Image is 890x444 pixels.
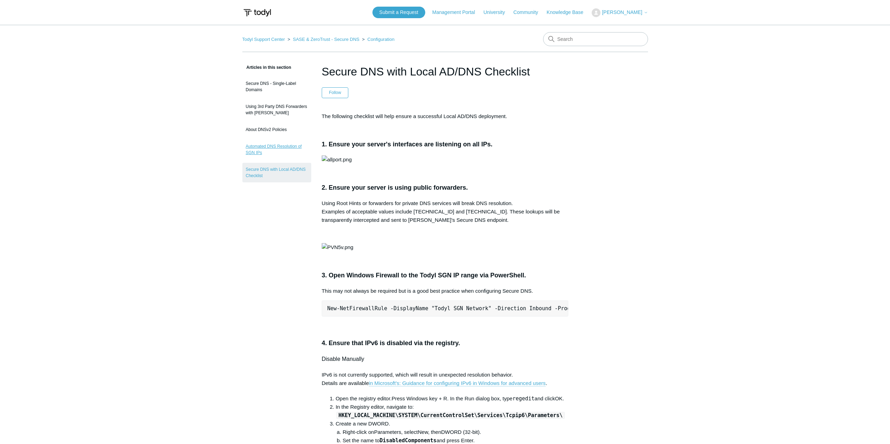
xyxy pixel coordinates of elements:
a: Configuration [368,37,394,42]
a: Automated DNS Resolution of SGN IPs [242,140,311,159]
code: HKEY_LOCAL_MACHINE\SYSTEM\CurrentControlSet\Services\Tcpip6\Parameters\ [336,412,565,419]
h3: 1. Ensure your server's interfaces are listening on all IPs. [322,139,569,150]
p: The following checklist will help ensure a successful Local AD/DNS deployment. [322,112,569,121]
span: New [418,429,428,435]
a: Submit a Request [372,7,425,18]
span: Create a new DWORD. [336,421,390,427]
a: Management Portal [432,9,482,16]
a: About DNSv2 Policies [242,123,311,136]
input: Search [543,32,648,46]
img: Todyl Support Center Help Center home page [242,6,272,19]
a: Knowledge Base [547,9,590,16]
kbd: DisabledComponents [380,437,437,444]
a: Using 3rd Party DNS Forwarders with [PERSON_NAME] [242,100,311,119]
kbd: regedit [512,395,534,402]
h3: 3. Open Windows Firewall to the Todyl SGN IP range via PowerShell. [322,270,569,281]
img: allport.png [322,155,352,164]
li: SASE & ZeroTrust - Secure DNS [286,37,361,42]
a: Community [513,9,545,16]
span: OK [555,395,563,401]
button: [PERSON_NAME] [592,8,648,17]
li: Configuration [361,37,394,42]
a: Todyl Support Center [242,37,285,42]
span: Right-click on , select , then . [343,429,481,435]
p: IPv6 is not currently supported, which will result in unexpected resolution behavior. Details are... [322,371,569,387]
p: Using Root Hints or forwarders for private DNS services will break DNS resolution. Examples of ac... [322,199,569,224]
a: SASE & ZeroTrust - Secure DNS [293,37,359,42]
button: Follow Article [322,87,349,98]
span: DWORD (32-bit) [441,429,480,435]
h1: Secure DNS with Local AD/DNS Checklist [322,63,569,80]
li: Press Windows key + R. In the Run dialog box, type and click . [336,394,569,403]
h3: 4. Ensure that IPv6 is disabled via the registry. [322,338,569,348]
a: Secure DNS with Local AD/DNS Checklist [242,163,311,182]
span: Set the name to and press Enter. [343,437,475,443]
img: PVN5v.png [322,243,354,252]
h4: Disable Manually [322,355,569,364]
span: Open the registry editor. [336,395,392,401]
a: in Microsoft's: Guidance for configuring IPv6 in Windows for advanced users [369,380,546,386]
span: In the Registry editor, navigate to: [336,404,565,418]
li: Todyl Support Center [242,37,286,42]
span: Parameters [374,429,401,435]
a: University [483,9,512,16]
a: Secure DNS - Single-Label Domains [242,77,311,96]
p: This may not always be required but is a good best practice when configuring Secure DNS. [322,287,569,295]
h3: 2. Ensure your server is using public forwarders. [322,183,569,193]
span: [PERSON_NAME] [602,9,642,15]
span: Articles in this section [242,65,291,70]
pre: New-NetFirewallRule -DisplayName "Todyl SGN Network" -Direction Inbound -Program Any -LocalAddres... [322,300,569,316]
